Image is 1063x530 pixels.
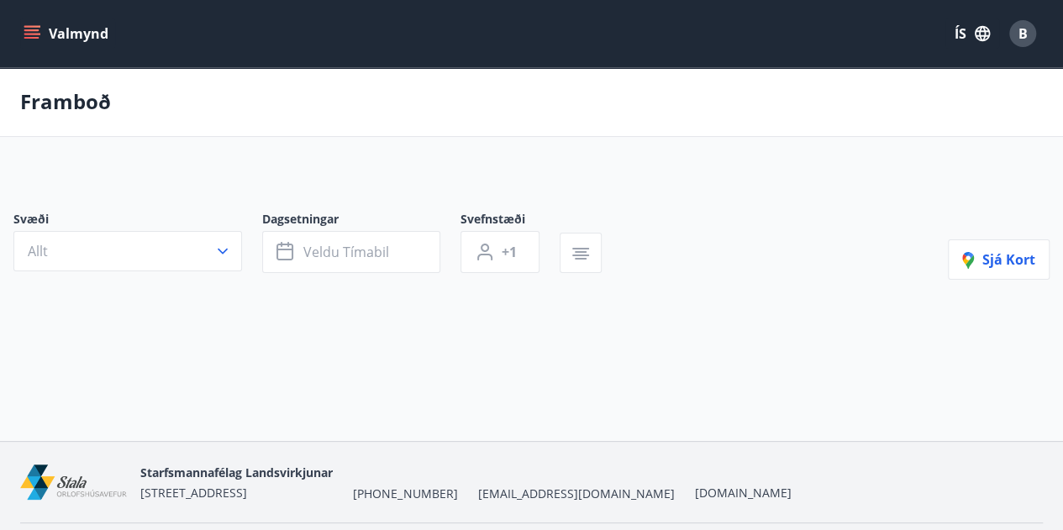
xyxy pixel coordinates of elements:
span: Svæði [13,211,262,231]
span: Veldu tímabil [303,243,389,261]
button: B [1002,13,1043,54]
button: menu [20,18,115,49]
span: +1 [502,243,517,261]
button: ÍS [945,18,999,49]
span: Sjá kort [962,250,1035,269]
span: [STREET_ADDRESS] [140,485,247,501]
span: B [1018,24,1028,43]
button: Allt [13,231,242,271]
button: Veldu tímabil [262,231,440,273]
a: [DOMAIN_NAME] [694,485,791,501]
button: Sjá kort [948,239,1050,280]
span: Dagsetningar [262,211,460,231]
span: [EMAIL_ADDRESS][DOMAIN_NAME] [477,485,674,502]
span: [PHONE_NUMBER] [353,485,457,502]
p: Framboð [20,87,111,116]
button: +1 [460,231,539,273]
span: Allt [28,242,48,260]
span: Starfsmannafélag Landsvirkjunar [140,464,333,480]
img: mEl60ZlWq2dfEsT9wIdje1duLb4bJloCzzh6OZwP.png [20,464,127,501]
span: Svefnstæði [460,211,560,231]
